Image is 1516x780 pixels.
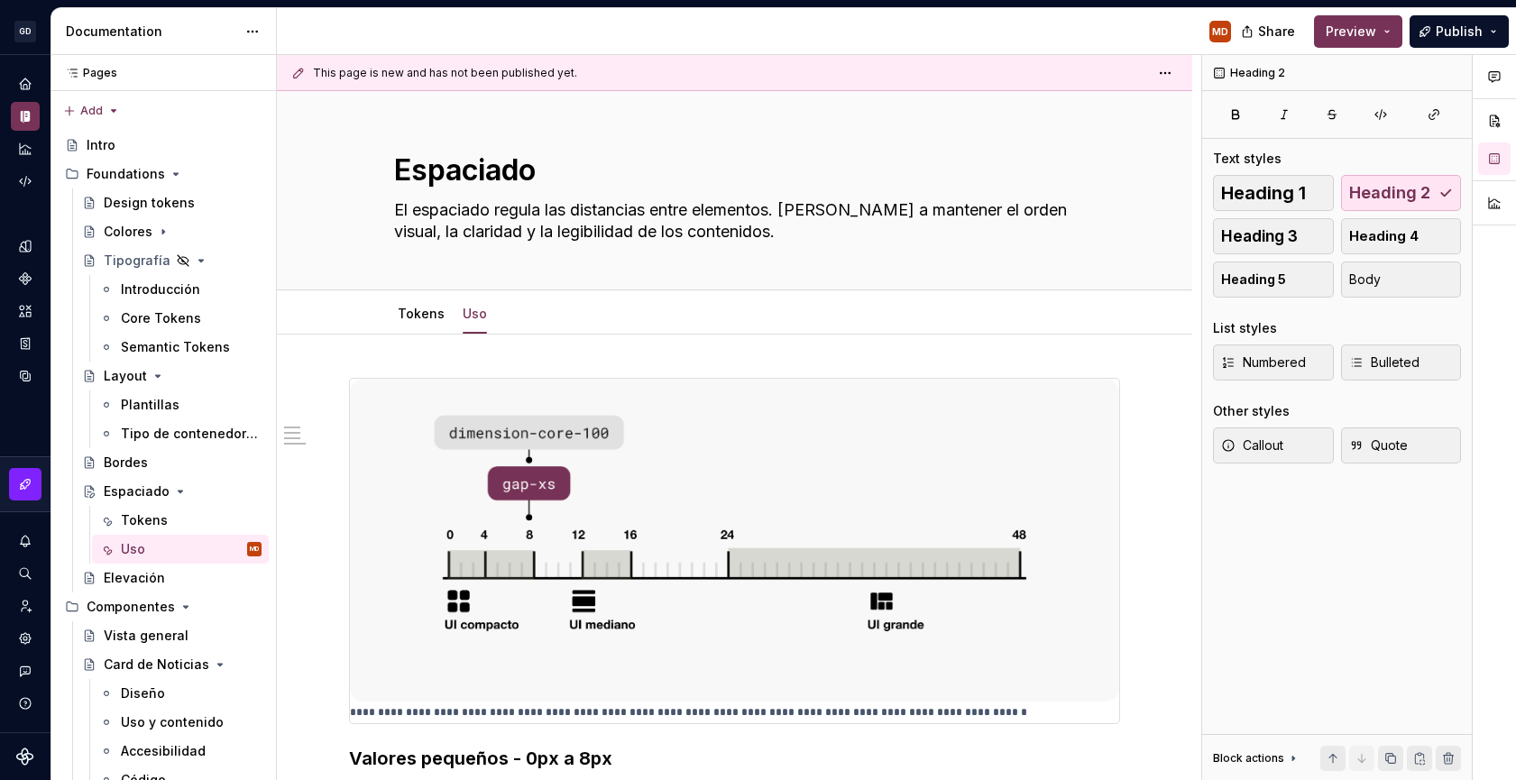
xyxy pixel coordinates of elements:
[75,477,269,506] a: Espaciado
[1221,436,1283,454] span: Callout
[1213,746,1300,771] div: Block actions
[349,746,1120,771] h3: Valores pequeños - 0px a 8px
[1410,15,1509,48] button: Publish
[1221,353,1306,372] span: Numbered
[87,165,165,183] div: Foundations
[58,98,125,124] button: Add
[350,379,1119,702] img: c5b3adc8-0560-4845-a1ab-dc7477b314f4.png
[11,134,40,163] a: Analytics
[92,275,269,304] a: Introducción
[11,264,40,293] a: Components
[1213,427,1334,463] button: Callout
[104,627,188,645] div: Vista general
[11,329,40,358] a: Storybook stories
[1221,271,1286,289] span: Heading 5
[66,23,236,41] div: Documentation
[16,748,34,766] svg: Supernova Logo
[390,294,452,332] div: Tokens
[398,306,445,321] a: Tokens
[58,160,269,188] div: Foundations
[121,713,224,731] div: Uso y contenido
[1232,15,1307,48] button: Share
[11,362,40,390] a: Data sources
[1221,184,1306,202] span: Heading 1
[11,624,40,653] a: Settings
[1213,319,1277,337] div: List styles
[92,535,269,564] a: UsoMD
[104,482,170,500] div: Espaciado
[92,708,269,737] a: Uso y contenido
[75,448,269,477] a: Bordes
[80,104,103,118] span: Add
[1341,262,1462,298] button: Body
[104,454,148,472] div: Bordes
[75,188,269,217] a: Design tokens
[58,592,269,621] div: Componentes
[11,297,40,326] a: Assets
[4,12,47,50] button: GD
[1213,218,1334,254] button: Heading 3
[87,598,175,616] div: Componentes
[1341,344,1462,381] button: Bulleted
[75,564,269,592] a: Elevación
[1213,402,1290,420] div: Other styles
[1341,427,1462,463] button: Quote
[11,559,40,588] button: Search ⌘K
[92,506,269,535] a: Tokens
[104,223,152,241] div: Colores
[1258,23,1295,41] span: Share
[11,167,40,196] a: Code automation
[1213,150,1282,168] div: Text styles
[1314,15,1402,48] button: Preview
[92,679,269,708] a: Diseño
[390,196,1072,246] textarea: El espaciado regula las distancias entre elementos. [PERSON_NAME] a mantener el orden visual, la ...
[75,621,269,650] a: Vista general
[11,69,40,98] a: Home
[11,592,40,620] div: Invite team
[75,650,269,679] a: Card de Noticias
[250,540,259,558] div: MD
[11,656,40,685] button: Contact support
[75,362,269,390] a: Layout
[92,304,269,333] a: Core Tokens
[1436,23,1483,41] span: Publish
[87,136,115,154] div: Intro
[1212,24,1228,39] div: MD
[92,737,269,766] a: Accesibilidad
[58,131,269,160] a: Intro
[58,66,117,80] div: Pages
[455,294,494,332] div: Uso
[121,511,168,529] div: Tokens
[1349,436,1408,454] span: Quote
[463,306,487,321] a: Uso
[121,425,258,443] div: Tipo de contenedores
[1213,262,1334,298] button: Heading 5
[11,102,40,131] a: Documentation
[121,338,230,356] div: Semantic Tokens
[1349,271,1381,289] span: Body
[121,309,201,327] div: Core Tokens
[121,396,179,414] div: Plantillas
[1221,227,1298,245] span: Heading 3
[11,527,40,555] button: Notifications
[1349,353,1420,372] span: Bulleted
[11,232,40,261] a: Design tokens
[104,367,147,385] div: Layout
[75,217,269,246] a: Colores
[121,684,165,702] div: Diseño
[1213,175,1334,211] button: Heading 1
[104,194,195,212] div: Design tokens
